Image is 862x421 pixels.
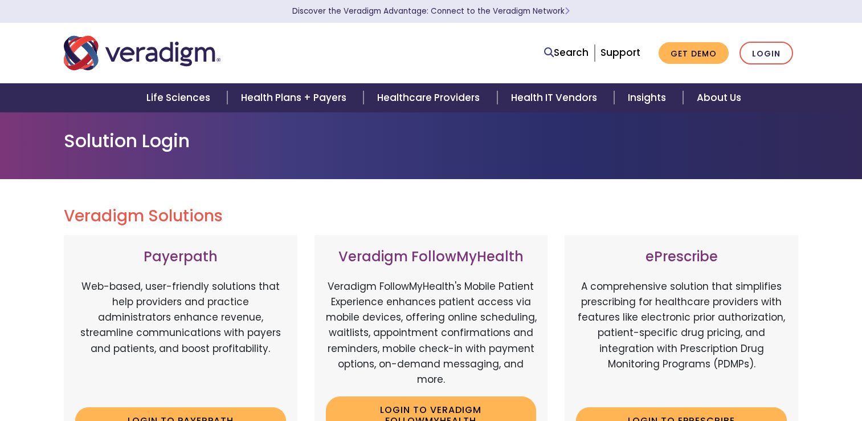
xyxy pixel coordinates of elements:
[326,249,537,265] h3: Veradigm FollowMyHealth
[576,249,787,265] h3: ePrescribe
[600,46,640,59] a: Support
[614,83,683,112] a: Insights
[64,130,799,152] h1: Solution Login
[75,279,286,399] p: Web-based, user-friendly solutions that help providers and practice administrators enhance revenu...
[292,6,570,17] a: Discover the Veradigm Advantage: Connect to the Veradigm NetworkLearn More
[326,279,537,387] p: Veradigm FollowMyHealth's Mobile Patient Experience enhances patient access via mobile devices, o...
[64,207,799,226] h2: Veradigm Solutions
[740,42,793,65] a: Login
[75,249,286,265] h3: Payerpath
[544,45,589,60] a: Search
[64,34,220,72] img: Veradigm logo
[565,6,570,17] span: Learn More
[227,83,363,112] a: Health Plans + Payers
[363,83,497,112] a: Healthcare Providers
[683,83,755,112] a: About Us
[576,279,787,399] p: A comprehensive solution that simplifies prescribing for healthcare providers with features like ...
[133,83,227,112] a: Life Sciences
[497,83,614,112] a: Health IT Vendors
[659,42,729,64] a: Get Demo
